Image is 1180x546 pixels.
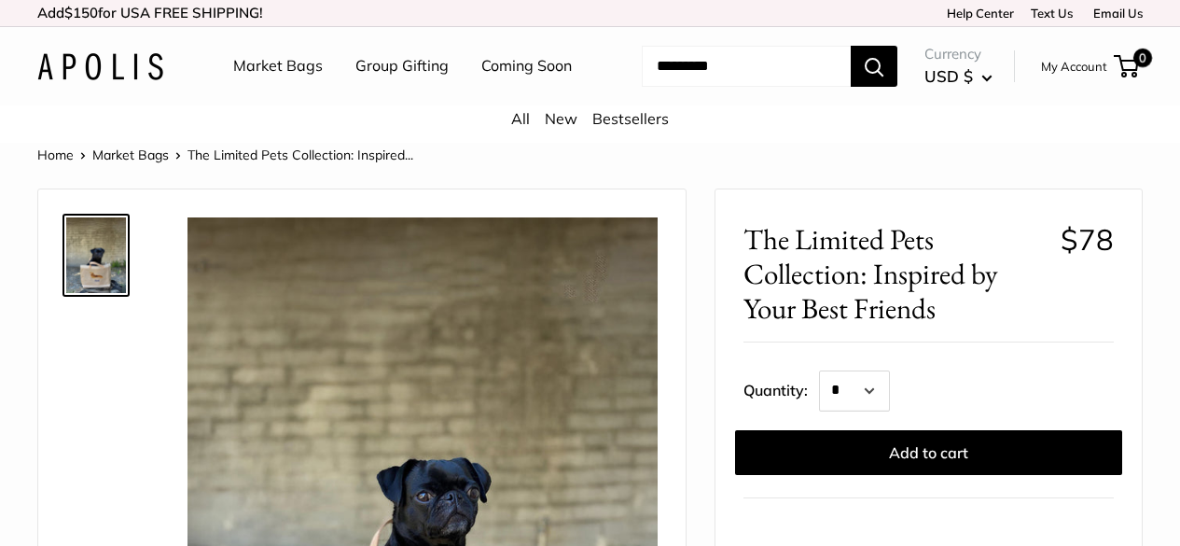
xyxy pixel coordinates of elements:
[62,214,130,297] a: The Limited Pets Collection: Inspired by Your Best Friends
[92,147,169,163] a: Market Bags
[592,109,669,128] a: Bestsellers
[66,217,126,293] img: The Limited Pets Collection: Inspired by Your Best Friends
[545,109,577,128] a: New
[355,52,449,80] a: Group Gifting
[1061,221,1114,258] span: $78
[37,53,163,80] img: Apolis
[37,147,74,163] a: Home
[743,222,1047,327] span: The Limited Pets Collection: Inspired by Your Best Friends
[940,6,1014,21] a: Help Center
[37,143,413,167] nav: Breadcrumb
[1133,49,1152,67] span: 0
[511,109,530,128] a: All
[924,41,993,67] span: Currency
[1031,6,1073,21] a: Text Us
[1041,55,1107,77] a: My Account
[642,46,851,87] input: Search...
[924,62,993,91] button: USD $
[233,52,323,80] a: Market Bags
[924,66,973,86] span: USD $
[851,46,897,87] button: Search
[1087,6,1143,21] a: Email Us
[481,52,572,80] a: Coming Soon
[735,430,1122,475] button: Add to cart
[64,4,98,21] span: $150
[1116,55,1139,77] a: 0
[187,147,413,163] span: The Limited Pets Collection: Inspired...
[743,365,819,412] label: Quantity:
